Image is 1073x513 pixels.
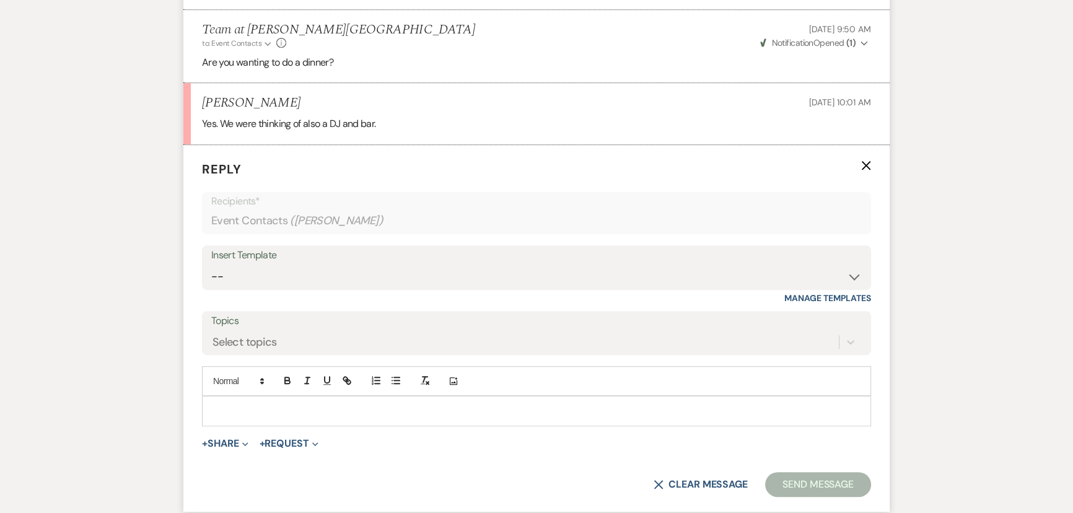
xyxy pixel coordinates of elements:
[654,480,748,489] button: Clear message
[202,22,475,38] h5: Team at [PERSON_NAME][GEOGRAPHIC_DATA]
[784,292,871,304] a: Manage Templates
[765,472,871,497] button: Send Message
[846,37,856,48] strong: ( 1 )
[202,116,871,132] p: Yes. We were thinking of also a DJ and bar.
[771,37,813,48] span: Notification
[760,37,856,48] span: Opened
[202,161,242,177] span: Reply
[211,193,862,209] p: Recipients*
[260,439,318,449] button: Request
[260,439,265,449] span: +
[290,213,383,229] span: ( [PERSON_NAME] )
[202,55,871,71] p: Are you wanting to do a dinner?
[211,247,862,265] div: Insert Template
[202,439,208,449] span: +
[211,312,862,330] label: Topics
[202,38,273,49] button: to: Event Contacts
[809,97,871,108] span: [DATE] 10:01 AM
[211,209,862,233] div: Event Contacts
[809,24,871,35] span: [DATE] 9:50 AM
[202,38,261,48] span: to: Event Contacts
[202,439,248,449] button: Share
[202,95,300,111] h5: [PERSON_NAME]
[212,334,277,351] div: Select topics
[758,37,871,50] button: NotificationOpened (1)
